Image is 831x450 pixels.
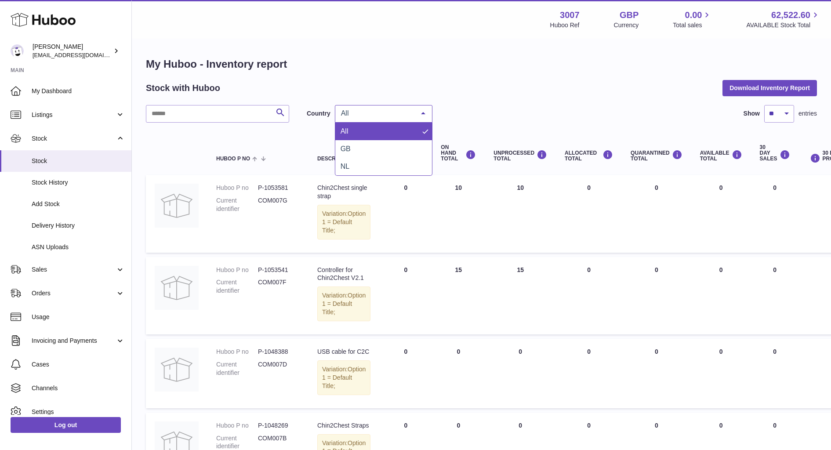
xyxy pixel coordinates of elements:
[673,21,712,29] span: Total sales
[655,422,658,429] span: 0
[33,43,112,59] div: [PERSON_NAME]
[685,9,702,21] span: 0.00
[550,21,580,29] div: Huboo Ref
[307,109,330,118] label: Country
[32,289,116,298] span: Orders
[32,221,125,230] span: Delivery History
[751,175,799,252] td: 0
[556,175,622,252] td: 0
[32,384,125,392] span: Channels
[485,257,556,334] td: 15
[485,175,556,252] td: 10
[691,257,751,334] td: 0
[32,360,125,369] span: Cases
[32,265,116,274] span: Sales
[339,109,414,118] span: All
[798,109,817,118] span: entries
[560,9,580,21] strong: 3007
[155,184,199,228] img: product image
[32,337,116,345] span: Invoicing and Payments
[341,145,351,152] span: GB
[441,145,476,162] div: ON HAND Total
[700,150,742,162] div: AVAILABLE Total
[146,82,220,94] h2: Stock with Huboo
[341,163,349,170] span: NL
[317,184,370,200] div: Chin2Chest single strap
[216,156,250,162] span: Huboo P no
[32,243,125,251] span: ASN Uploads
[32,134,116,143] span: Stock
[258,184,300,192] dd: P-1053581
[722,80,817,96] button: Download Inventory Report
[565,150,613,162] div: ALLOCATED Total
[432,339,485,408] td: 0
[341,127,348,135] span: All
[494,150,547,162] div: UNPROCESSED Total
[216,278,258,295] dt: Current identifier
[32,111,116,119] span: Listings
[258,348,300,356] dd: P-1048388
[746,21,820,29] span: AVAILABLE Stock Total
[432,175,485,252] td: 10
[322,366,366,389] span: Option 1 = Default Title;
[485,339,556,408] td: 0
[146,57,817,71] h1: My Huboo - Inventory report
[33,51,129,58] span: [EMAIL_ADDRESS][DOMAIN_NAME]
[691,339,751,408] td: 0
[691,175,751,252] td: 0
[32,313,125,321] span: Usage
[155,266,199,310] img: product image
[317,421,370,430] div: Chin2Chest Straps
[655,348,658,355] span: 0
[379,175,432,252] td: 0
[216,184,258,192] dt: Huboo P no
[746,9,820,29] a: 62,522.60 AVAILABLE Stock Total
[556,257,622,334] td: 0
[317,348,370,356] div: USB cable for C2C
[379,339,432,408] td: 0
[322,292,366,316] span: Option 1 = Default Title;
[631,150,682,162] div: QUARANTINED Total
[11,417,121,433] a: Log out
[556,339,622,408] td: 0
[317,287,370,321] div: Variation:
[432,257,485,334] td: 15
[32,157,125,165] span: Stock
[258,421,300,430] dd: P-1048269
[216,360,258,377] dt: Current identifier
[216,421,258,430] dt: Huboo P no
[32,200,125,208] span: Add Stock
[32,178,125,187] span: Stock History
[614,21,639,29] div: Currency
[673,9,712,29] a: 0.00 Total sales
[216,196,258,213] dt: Current identifier
[620,9,639,21] strong: GBP
[216,266,258,274] dt: Huboo P no
[751,257,799,334] td: 0
[32,408,125,416] span: Settings
[317,156,353,162] span: Description
[760,145,790,162] div: 30 DAY SALES
[744,109,760,118] label: Show
[317,360,370,395] div: Variation:
[258,266,300,274] dd: P-1053541
[317,205,370,240] div: Variation:
[322,210,366,234] span: Option 1 = Default Title;
[317,266,370,283] div: Controller for Chin2Chest V2.1
[258,360,300,377] dd: COM007D
[258,278,300,295] dd: COM007F
[258,196,300,213] dd: COM007G
[216,348,258,356] dt: Huboo P no
[11,44,24,58] img: bevmay@maysama.com
[379,257,432,334] td: 0
[751,339,799,408] td: 0
[32,87,125,95] span: My Dashboard
[155,348,199,392] img: product image
[655,266,658,273] span: 0
[655,184,658,191] span: 0
[771,9,810,21] span: 62,522.60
